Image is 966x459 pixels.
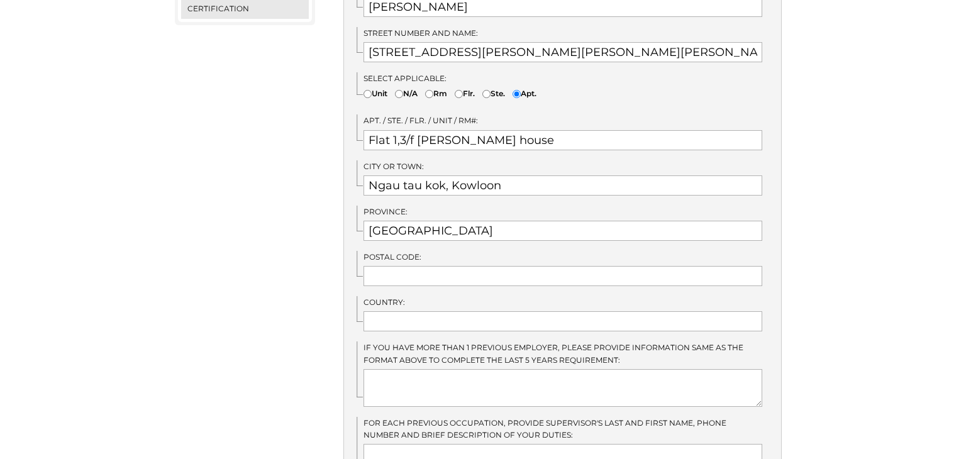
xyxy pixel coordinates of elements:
span: Postal Code: [364,252,421,262]
label: Apt. [513,87,536,99]
label: N/A [395,87,418,99]
label: Rm [425,87,447,99]
input: Rm [425,90,433,98]
input: Apt. [513,90,521,98]
span: City or Town: [364,162,424,171]
input: Flr. [455,90,463,98]
input: N/A [395,90,403,98]
label: Ste. [482,87,505,99]
span: Province: [364,207,408,216]
label: Flr. [455,87,475,99]
label: Unit [364,87,387,99]
input: Unit [364,90,372,98]
span: Street Number and Name: [364,28,478,38]
span: Apt. / Ste. / Flr. / Unit / Rm#: [364,116,478,125]
span: Select Applicable: [364,74,447,83]
span: IF you have more than 1 previous employer, please provide information same as the format above to... [364,343,743,364]
input: Ste. [482,90,491,98]
span: Country: [364,297,405,307]
span: For each previous occupation, provide Supervisor's Last and First Name, Phone Number and brief de... [364,418,726,440]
